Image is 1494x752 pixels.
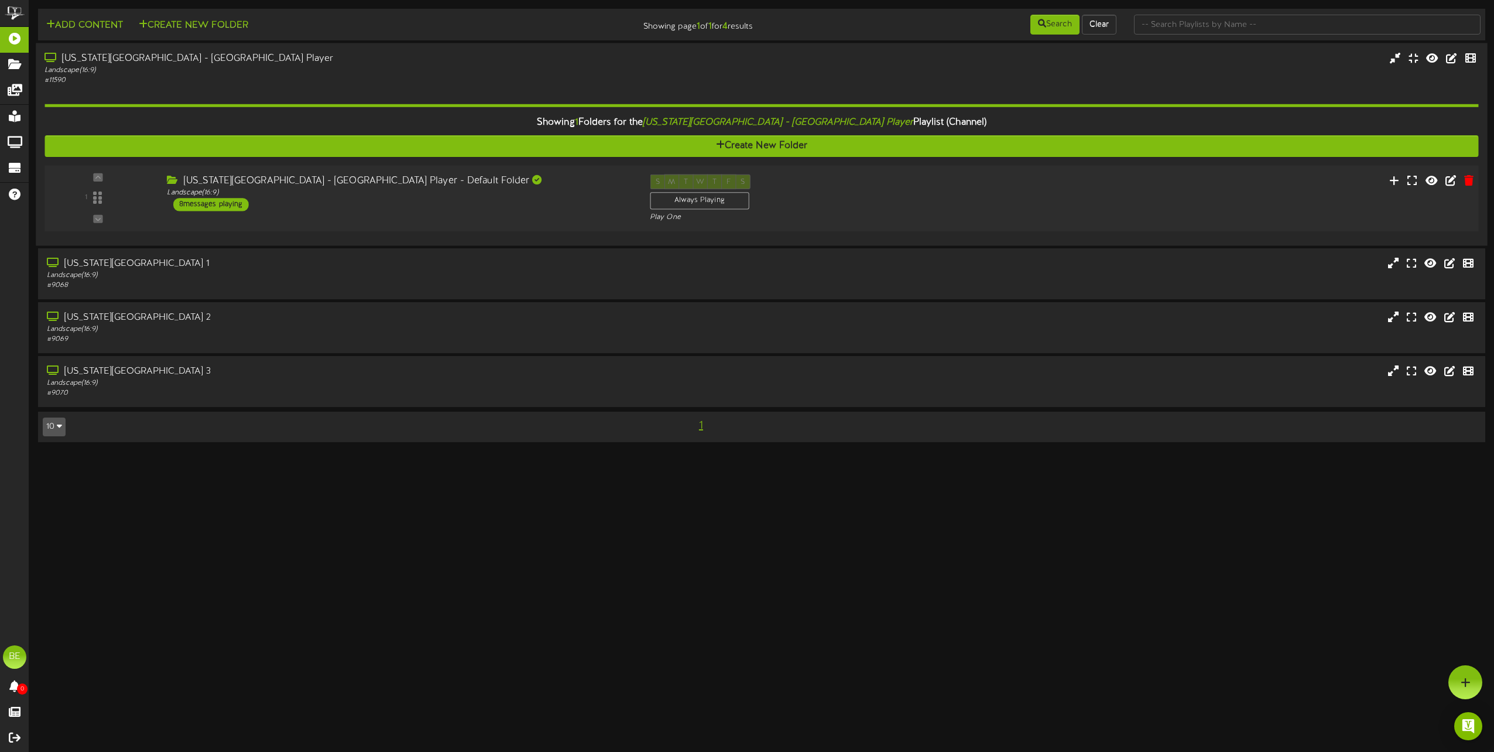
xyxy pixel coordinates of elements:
div: Showing page of for results [519,13,762,33]
button: 10 [43,418,66,436]
div: [US_STATE][GEOGRAPHIC_DATA] - [GEOGRAPHIC_DATA] Player - Default Folder [167,175,632,188]
span: 0 [17,683,28,695]
button: Add Content [43,18,126,33]
div: Landscape ( 16:9 ) [47,271,632,281]
div: Landscape ( 16:9 ) [47,378,632,388]
button: Clear [1082,15,1116,35]
strong: 4 [722,21,728,32]
div: Open Intercom Messenger [1454,712,1482,740]
strong: 1 [708,21,712,32]
button: Create New Folder [44,135,1478,157]
div: [US_STATE][GEOGRAPHIC_DATA] - [GEOGRAPHIC_DATA] Player [44,52,632,66]
div: Landscape ( 16:9 ) [47,324,632,334]
div: # 9069 [47,334,632,344]
div: # 9070 [47,388,632,398]
div: Landscape ( 16:9 ) [44,65,632,75]
button: Create New Folder [135,18,252,33]
div: Landscape ( 16:9 ) [167,188,632,198]
div: [US_STATE][GEOGRAPHIC_DATA] 3 [47,365,632,378]
div: Showing Folders for the Playlist (Channel) [36,110,1487,135]
span: 1 [696,419,706,432]
button: Search [1030,15,1080,35]
strong: 1 [697,21,700,32]
div: [US_STATE][GEOGRAPHIC_DATA] 1 [47,257,632,271]
div: Always Playing [650,192,749,210]
div: # 11590 [44,76,632,86]
div: [US_STATE][GEOGRAPHIC_DATA] 2 [47,311,632,324]
div: BE [3,645,26,669]
i: [US_STATE][GEOGRAPHIC_DATA] - [GEOGRAPHIC_DATA] Player [643,117,913,128]
div: Play One [650,213,994,223]
span: 1 [575,117,578,128]
div: 8 messages playing [173,198,249,211]
input: -- Search Playlists by Name -- [1134,15,1481,35]
div: # 9068 [47,281,632,290]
